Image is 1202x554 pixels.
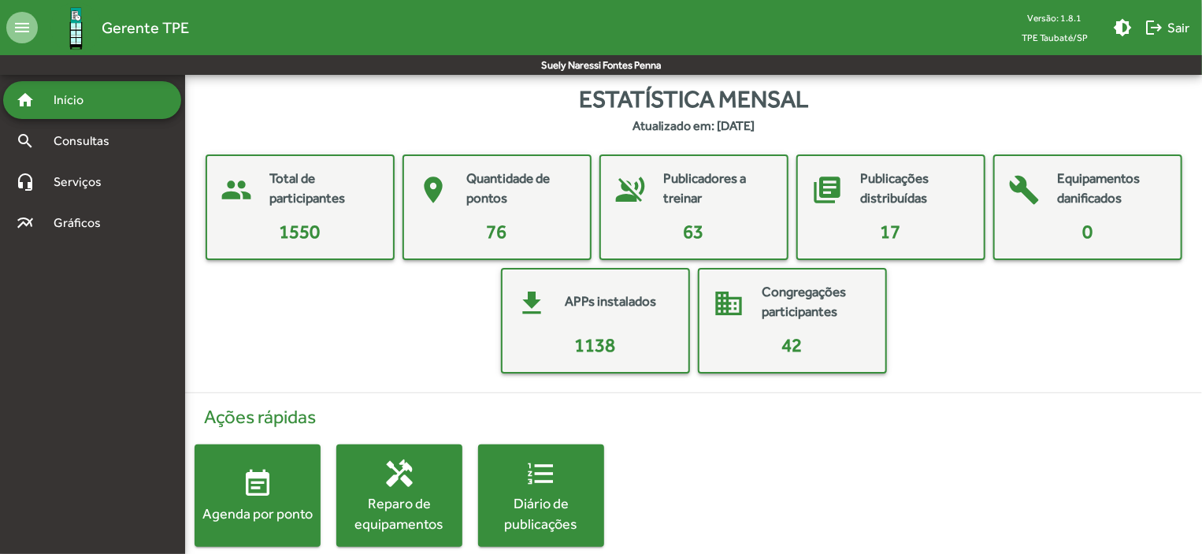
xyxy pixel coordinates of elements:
mat-card-title: Congregações participantes [762,282,870,322]
span: 42 [782,334,803,355]
button: Diário de publicações [478,444,604,547]
strong: Atualizado em: [DATE] [633,117,755,136]
mat-icon: event_note [242,468,273,500]
mat-icon: search [16,132,35,151]
span: 63 [684,221,704,242]
mat-icon: domain [706,280,753,327]
mat-card-title: Publicações distribuídas [861,169,968,209]
mat-icon: get_app [509,280,556,327]
mat-icon: multiline_chart [16,214,35,232]
img: Logo [50,2,102,54]
div: Agenda por ponto [195,504,321,523]
mat-icon: people [213,166,261,214]
span: Gerente TPE [102,15,189,40]
button: Reparo de equipamentos [336,444,462,547]
span: Sair [1144,13,1189,42]
span: Serviços [44,173,123,191]
mat-icon: place [410,166,458,214]
span: Estatística mensal [579,81,808,117]
mat-icon: library_books [804,166,851,214]
span: TPE Taubaté/SP [1009,28,1100,47]
a: Gerente TPE [38,2,189,54]
mat-icon: menu [6,12,38,43]
mat-icon: brightness_medium [1113,18,1132,37]
mat-icon: voice_over_off [607,166,655,214]
span: 1550 [280,221,321,242]
span: Gráficos [44,214,122,232]
div: Reparo de equipamentos [336,493,462,533]
mat-card-title: Equipamentos danificados [1058,169,1165,209]
button: Agenda por ponto [195,444,321,547]
mat-card-title: Total de participantes [270,169,377,209]
mat-card-title: Quantidade de pontos [467,169,574,209]
span: 1138 [575,334,616,355]
span: Consultas [44,132,130,151]
span: 76 [487,221,507,242]
mat-icon: format_list_numbered [525,458,557,489]
mat-icon: logout [1144,18,1163,37]
div: Versão: 1.8.1 [1009,8,1100,28]
span: Início [44,91,106,110]
span: 17 [881,221,901,242]
h4: Ações rápidas [195,406,1193,429]
mat-icon: headset_mic [16,173,35,191]
div: Diário de publicações [478,493,604,533]
span: 0 [1082,221,1093,242]
mat-icon: home [16,91,35,110]
button: Sair [1138,13,1196,42]
mat-icon: build [1001,166,1048,214]
mat-card-title: APPs instalados [566,292,657,312]
mat-icon: handyman [384,458,415,489]
mat-card-title: Publicadores a treinar [664,169,771,209]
